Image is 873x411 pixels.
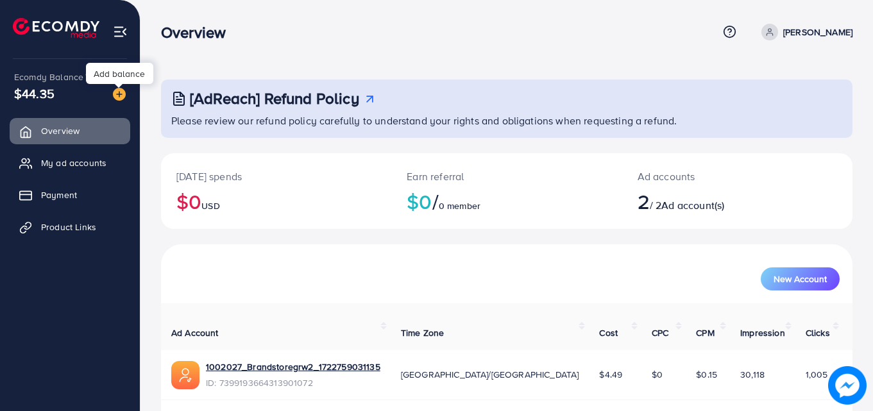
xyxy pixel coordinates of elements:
img: menu [113,24,128,39]
a: [PERSON_NAME] [756,24,852,40]
img: image [828,366,867,405]
img: image [113,88,126,101]
a: Payment [10,182,130,208]
a: Overview [10,118,130,144]
img: ic-ads-acc.e4c84228.svg [171,361,199,389]
span: Cost [599,326,618,339]
p: [PERSON_NAME] [783,24,852,40]
a: 1002027_Brandstoregrw2_1722759031135 [206,360,380,373]
a: My ad accounts [10,150,130,176]
span: / [432,187,439,216]
a: Product Links [10,214,130,240]
span: $0.15 [696,368,717,381]
span: $0 [652,368,663,381]
span: CPC [652,326,668,339]
span: Ad account(s) [661,198,724,212]
p: [DATE] spends [176,169,376,184]
span: New Account [774,274,827,283]
h2: / 2 [638,189,780,214]
span: 2 [638,187,650,216]
span: USD [201,199,219,212]
span: ID: 7399193664313901072 [206,376,380,389]
span: Product Links [41,221,96,233]
img: logo [13,18,99,38]
span: My ad accounts [41,156,106,169]
span: Time Zone [401,326,444,339]
h2: $0 [176,189,376,214]
h3: [AdReach] Refund Policy [190,89,359,108]
span: 0 member [439,199,480,212]
p: Earn referral [407,169,606,184]
h2: $0 [407,189,606,214]
span: [GEOGRAPHIC_DATA]/[GEOGRAPHIC_DATA] [401,368,579,381]
p: Ad accounts [638,169,780,184]
span: Ecomdy Balance [14,71,83,83]
span: CPM [696,326,714,339]
button: New Account [761,267,840,290]
span: Impression [740,326,785,339]
span: Clicks [806,326,830,339]
h3: Overview [161,23,236,42]
span: 1,005 [806,368,828,381]
span: 30,118 [740,368,765,381]
div: Add balance [86,63,153,84]
span: $44.35 [14,84,55,103]
p: Please review our refund policy carefully to understand your rights and obligations when requesti... [171,113,845,128]
span: $4.49 [599,368,622,381]
span: Payment [41,189,77,201]
span: Overview [41,124,80,137]
span: Ad Account [171,326,219,339]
